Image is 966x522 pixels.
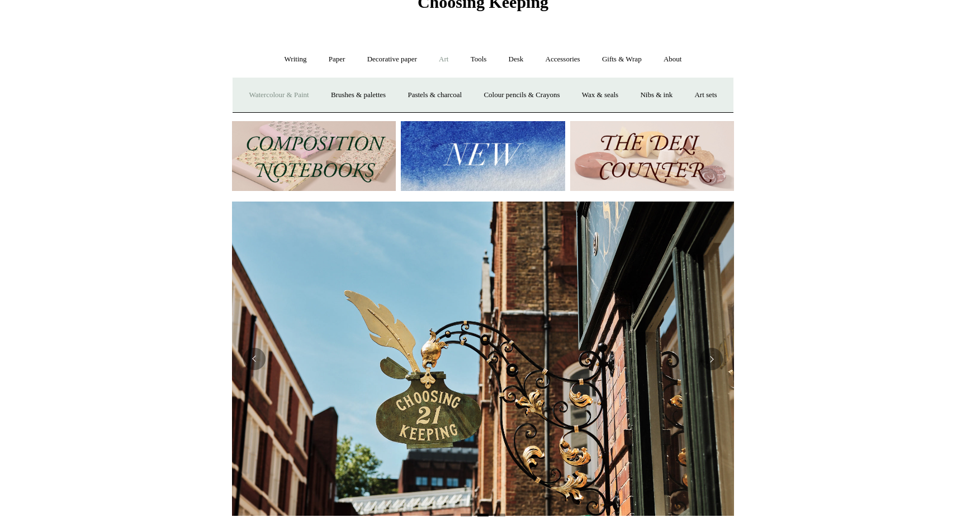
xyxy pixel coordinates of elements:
button: Page 2 [477,514,489,516]
a: Accessories [536,45,590,74]
a: Gifts & Wrap [592,45,652,74]
a: Art sets [684,80,727,110]
a: Art [429,45,458,74]
button: Page 3 [494,514,505,516]
button: Next [700,348,723,370]
img: 202302 Composition ledgers.jpg__PID:69722ee6-fa44-49dd-a067-31375e5d54ec [232,121,396,191]
img: Copyright Choosing Keeping 20190711 LS Homepage 7.jpg__PID:4c49fdcc-9d5f-40e8-9753-f5038b35abb7 [232,202,734,516]
button: Previous [243,348,266,370]
a: Desk [499,45,534,74]
img: New.jpg__PID:f73bdf93-380a-4a35-bcfe-7823039498e1 [401,121,565,191]
a: Wax & seals [572,80,628,110]
a: Watercolour & Paint [239,80,319,110]
a: Nibs & ink [630,80,683,110]
a: Tools [461,45,497,74]
a: Brushes & palettes [321,80,396,110]
a: Colour pencils & Crayons [473,80,570,110]
a: Pastels & charcoal [397,80,472,110]
a: Decorative paper [357,45,427,74]
a: Choosing Keeping [418,2,548,9]
a: About [654,45,692,74]
a: Paper [319,45,356,74]
img: The Deli Counter [570,121,734,191]
button: Page 1 [461,514,472,516]
a: Writing [274,45,317,74]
